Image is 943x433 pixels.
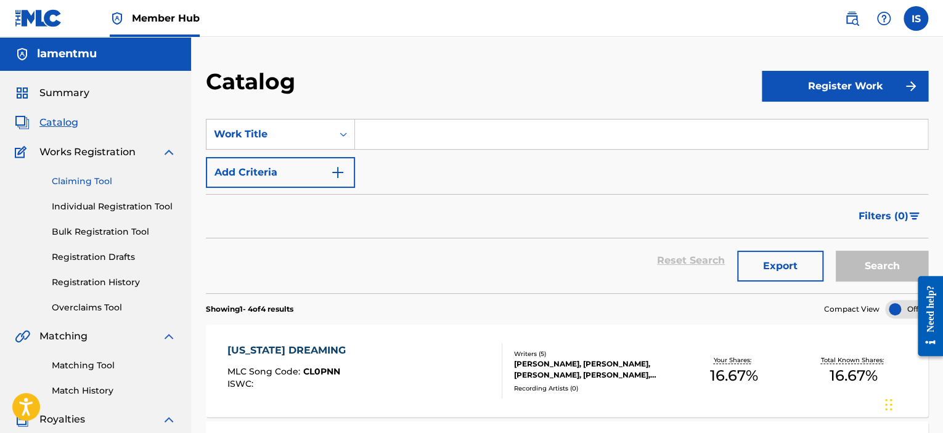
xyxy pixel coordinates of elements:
[904,6,928,31] div: User Menu
[876,11,891,26] img: help
[15,86,30,100] img: Summary
[15,86,89,100] a: SummarySummary
[514,358,674,381] div: [PERSON_NAME], [PERSON_NAME], [PERSON_NAME], [PERSON_NAME], [PERSON_NAME]
[52,384,176,397] a: Match History
[227,378,256,389] span: ISWC :
[52,225,176,238] a: Bulk Registration Tool
[52,276,176,289] a: Registration History
[908,267,943,366] iframe: Resource Center
[132,11,200,25] span: Member Hub
[161,412,176,427] img: expand
[227,343,352,358] div: [US_STATE] DREAMING
[514,349,674,358] div: Writers ( 5 )
[844,11,859,26] img: search
[881,374,943,433] iframe: Chat Widget
[227,366,303,377] span: MLC Song Code :
[821,355,887,365] p: Total Known Shares:
[762,71,928,102] button: Register Work
[206,304,293,315] p: Showing 1 - 4 of 4 results
[15,412,30,427] img: Royalties
[161,145,176,160] img: expand
[737,251,823,281] button: Export
[206,325,928,417] a: [US_STATE] DREAMINGMLC Song Code:CL0PNNISWC:Writers (5)[PERSON_NAME], [PERSON_NAME], [PERSON_NAME...
[15,145,31,160] img: Works Registration
[52,359,176,372] a: Matching Tool
[39,115,78,130] span: Catalog
[39,86,89,100] span: Summary
[303,366,340,377] span: CL0PNN
[904,79,918,94] img: f7272a7cc735f4ea7f67.svg
[330,165,345,180] img: 9d2ae6d4665cec9f34b9.svg
[15,47,30,62] img: Accounts
[830,365,878,387] span: 16.67 %
[206,157,355,188] button: Add Criteria
[52,175,176,188] a: Claiming Tool
[824,304,880,315] span: Compact View
[851,201,928,232] button: Filters (0)
[15,115,30,130] img: Catalog
[206,119,928,293] form: Search Form
[110,11,125,26] img: Top Rightsholder
[39,412,85,427] span: Royalties
[15,329,30,344] img: Matching
[872,6,896,31] div: Help
[709,365,757,387] span: 16.67 %
[881,374,943,433] div: Виджет чата
[39,145,136,160] span: Works Registration
[859,209,908,224] span: Filters ( 0 )
[52,251,176,264] a: Registration Drafts
[52,200,176,213] a: Individual Registration Tool
[161,329,176,344] img: expand
[713,355,754,365] p: Your Shares:
[839,6,864,31] a: Public Search
[214,127,325,142] div: Work Title
[885,386,892,423] div: Перетащить
[15,115,78,130] a: CatalogCatalog
[52,301,176,314] a: Overclaims Tool
[514,384,674,393] div: Recording Artists ( 0 )
[37,47,97,61] h5: lamentmu
[909,212,920,220] img: filter
[39,329,88,344] span: Matching
[206,68,301,95] h2: Catalog
[15,9,62,27] img: MLC Logo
